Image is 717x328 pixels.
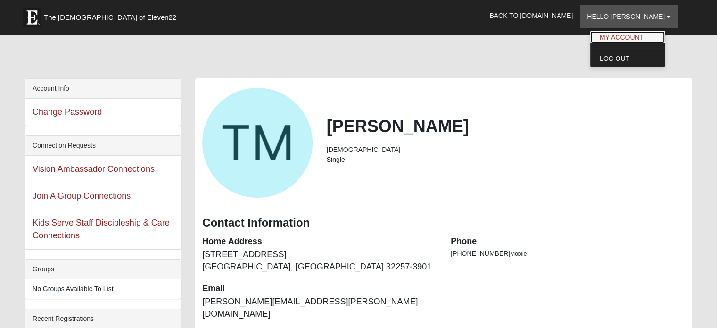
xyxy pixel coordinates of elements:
img: Eleven22 logo [23,8,41,27]
dt: Email [202,283,437,295]
a: Back to [DOMAIN_NAME] [482,4,580,27]
a: Change Password [33,107,102,117]
li: No Groups Available To List [25,279,181,299]
li: Single [327,155,685,165]
a: Hello [PERSON_NAME] [580,5,678,28]
span: Hello [PERSON_NAME] [587,13,665,20]
h2: [PERSON_NAME] [327,116,685,136]
a: Vision Ambassador Connections [33,164,155,174]
dd: [STREET_ADDRESS] [GEOGRAPHIC_DATA], [GEOGRAPHIC_DATA] 32257-3901 [202,249,437,273]
a: Log Out [590,52,665,65]
dd: [PERSON_NAME][EMAIL_ADDRESS][PERSON_NAME][DOMAIN_NAME] [202,296,437,320]
div: Account Info [25,79,181,99]
dt: Phone [451,235,685,248]
h3: Contact Information [202,216,685,230]
div: Connection Requests [25,136,181,156]
span: The [DEMOGRAPHIC_DATA] of Eleven22 [44,13,176,22]
li: [DEMOGRAPHIC_DATA] [327,145,685,155]
a: My Account [590,31,665,43]
li: [PHONE_NUMBER] [451,249,685,259]
a: The [DEMOGRAPHIC_DATA] of Eleven22 [18,3,206,27]
a: Kids Serve Staff Discipleship & Care Connections [33,218,170,240]
dt: Home Address [202,235,437,248]
div: Groups [25,260,181,279]
a: Join A Group Connections [33,191,131,201]
span: Mobile [510,251,527,257]
a: View Fullsize Photo [202,88,312,198]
